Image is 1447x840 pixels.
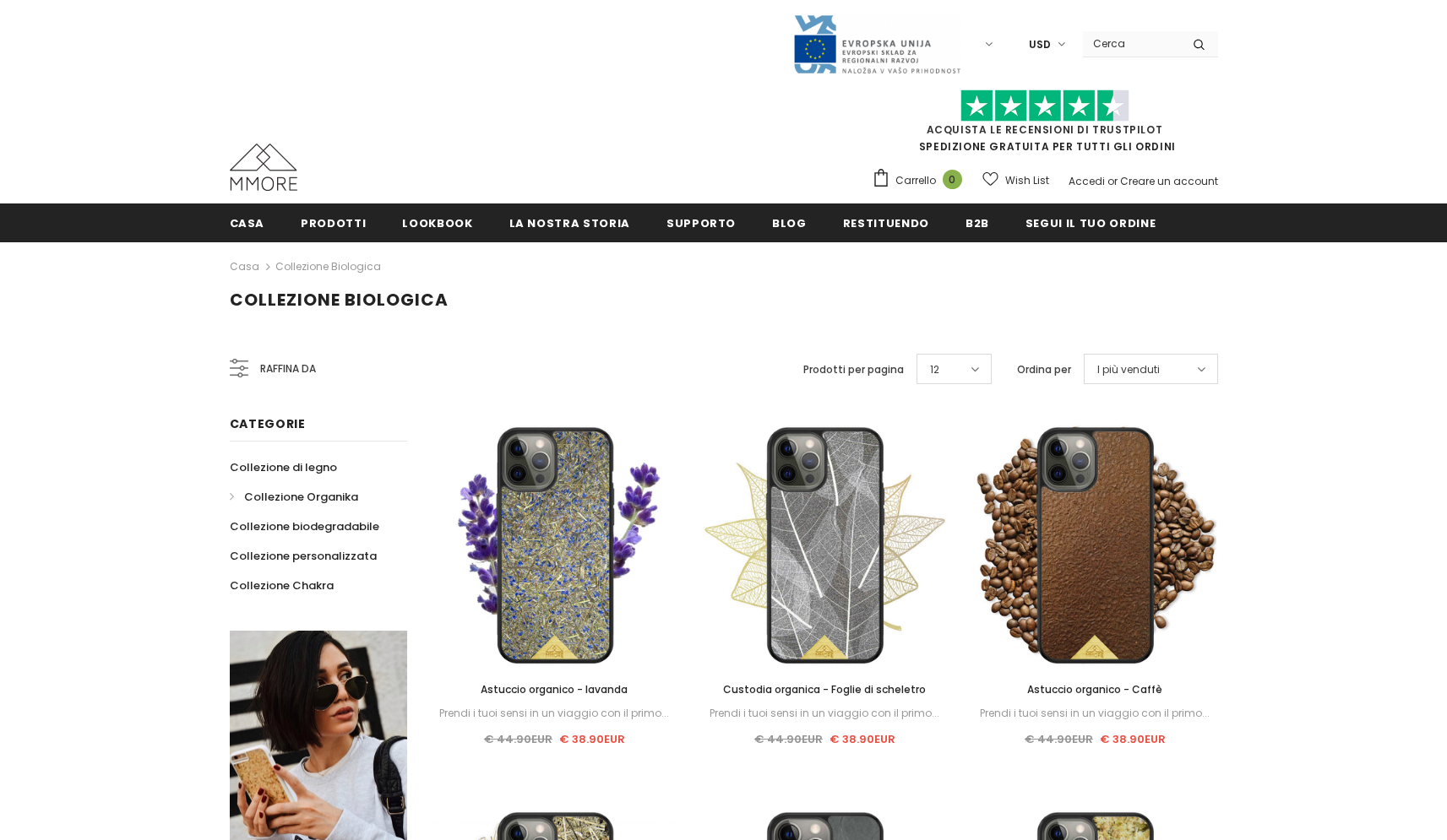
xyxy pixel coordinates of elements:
[872,97,1218,154] span: SPEDIZIONE GRATUITA PER TUTTI GLI ORDINI
[1025,215,1156,231] span: Segui il tuo ordine
[230,512,379,541] a: Collezione biodegradabile
[843,203,929,241] a: Restituendo
[402,215,472,231] span: Lookbook
[1100,731,1166,747] span: € 38.90EUR
[230,144,297,191] img: Casi MMORE
[1025,731,1093,747] span: € 44.90EUR
[843,215,929,231] span: Restituendo
[1029,36,1051,53] span: USD
[230,453,337,482] a: Collezione di legno
[230,577,334,593] span: Collezione Chakra
[509,203,630,241] a: La nostra storia
[772,203,807,241] a: Blog
[702,680,947,699] a: Custodia organica - Foglie di scheletro
[230,482,358,512] a: Collezione Organika
[230,257,259,277] a: Casa
[830,731,895,747] span: € 38.90EUR
[927,122,1163,137] a: Acquista le recensioni di TrustPilot
[484,731,552,747] span: € 44.90EUR
[1069,174,1105,188] a: Accedi
[792,36,961,51] a: Javni Razpis
[230,459,337,475] span: Collezione di legno
[966,215,989,231] span: B2B
[1017,361,1071,378] label: Ordina per
[1025,203,1156,241] a: Segui il tuo ordine
[260,360,316,378] span: Raffina da
[230,548,377,564] span: Collezione personalizzata
[966,203,989,241] a: B2B
[244,489,358,505] span: Collezione Organika
[666,215,736,231] span: supporto
[432,680,677,699] a: Astuccio organico - lavanda
[803,361,904,378] label: Prodotti per pagina
[230,215,265,231] span: Casa
[1005,172,1049,189] span: Wish List
[930,361,939,378] span: 12
[872,168,971,193] a: Carrello 0
[230,203,265,241] a: Casa
[301,215,366,231] span: Prodotti
[301,203,366,241] a: Prodotti
[723,682,926,696] span: Custodia organica - Foglie di scheletro
[509,215,630,231] span: La nostra storia
[230,571,334,600] a: Collezione Chakra
[230,541,377,571] a: Collezione personalizzata
[1083,31,1180,56] input: Search Site
[1120,174,1218,188] a: Creare un account
[432,704,677,723] div: Prendi i tuoi sensi in un viaggio con il primo...
[230,415,306,432] span: Categorie
[895,172,936,189] span: Carrello
[1027,682,1162,696] span: Astuccio organico - Caffè
[972,680,1217,699] a: Astuccio organico - Caffè
[402,203,472,241] a: Lookbook
[559,731,625,747] span: € 38.90EUR
[943,170,962,189] span: 0
[1097,361,1160,378] span: I più venduti
[772,215,807,231] span: Blog
[960,89,1129,122] img: Fidati di Pilot Stars
[972,704,1217,723] div: Prendi i tuoi sensi in un viaggio con il primo...
[702,704,947,723] div: Prendi i tuoi sensi in un viaggio con il primo...
[481,682,628,696] span: Astuccio organico - lavanda
[754,731,823,747] span: € 44.90EUR
[230,288,449,312] span: Collezione biologica
[1107,174,1118,188] span: or
[230,518,379,534] span: Collezione biodegradabile
[792,14,961,75] img: Javni Razpis
[982,165,1049,195] a: Wish List
[275,259,381,274] a: Collezione biologica
[666,203,736,241] a: supporto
